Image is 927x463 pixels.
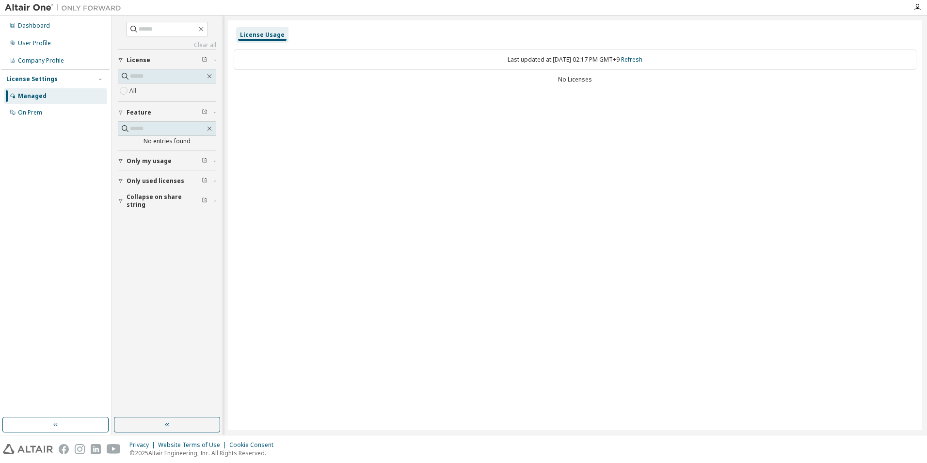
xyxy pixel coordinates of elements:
[234,76,916,83] div: No Licenses
[127,177,184,185] span: Only used licenses
[118,170,216,192] button: Only used licenses
[5,3,126,13] img: Altair One
[3,444,53,454] img: altair_logo.svg
[202,157,208,165] span: Clear filter
[118,41,216,49] a: Clear all
[202,109,208,116] span: Clear filter
[118,102,216,123] button: Feature
[240,31,285,39] div: License Usage
[118,150,216,172] button: Only my usage
[6,75,58,83] div: License Settings
[229,441,279,449] div: Cookie Consent
[18,57,64,65] div: Company Profile
[107,444,121,454] img: youtube.svg
[118,50,216,71] button: License
[127,157,172,165] span: Only my usage
[621,55,642,64] a: Refresh
[18,22,50,30] div: Dashboard
[91,444,101,454] img: linkedin.svg
[127,193,202,209] span: Collapse on share string
[158,441,229,449] div: Website Terms of Use
[129,85,138,97] label: All
[129,449,279,457] p: © 2025 Altair Engineering, Inc. All Rights Reserved.
[202,197,208,205] span: Clear filter
[127,56,150,64] span: License
[129,441,158,449] div: Privacy
[202,177,208,185] span: Clear filter
[127,109,151,116] span: Feature
[18,92,47,100] div: Managed
[234,50,916,70] div: Last updated at: [DATE] 02:17 PM GMT+9
[18,109,42,116] div: On Prem
[118,137,216,145] div: No entries found
[18,39,51,47] div: User Profile
[59,444,69,454] img: facebook.svg
[202,56,208,64] span: Clear filter
[75,444,85,454] img: instagram.svg
[118,190,216,212] button: Collapse on share string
